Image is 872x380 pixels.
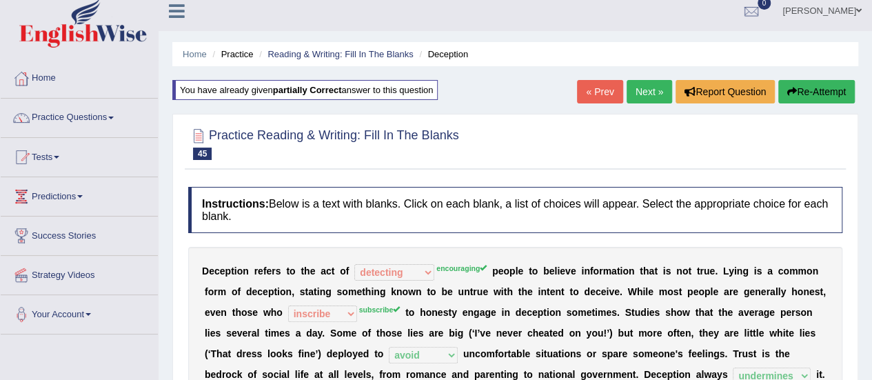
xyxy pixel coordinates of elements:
[188,126,459,160] h2: Practice Reading & Writing: Fill In The Blanks
[242,328,247,339] b: e
[1,177,158,212] a: Predictions
[549,266,555,277] b: e
[547,307,549,318] b: i
[214,286,217,297] b: r
[405,307,409,318] b: t
[778,286,781,297] b: l
[214,266,220,277] b: c
[317,286,320,297] b: i
[263,266,267,277] b: f
[247,328,251,339] b: r
[308,286,314,297] b: a
[254,266,258,277] b: r
[733,286,738,297] b: e
[599,266,602,277] b: r
[427,286,430,297] b: t
[509,266,516,277] b: p
[812,266,818,277] b: n
[578,307,586,318] b: m
[448,307,452,318] b: t
[676,307,682,318] b: o
[606,286,609,297] b: i
[246,286,252,297] b: d
[798,266,806,277] b: m
[573,286,579,297] b: o
[571,307,578,318] b: o
[346,266,349,277] b: f
[1,138,158,172] a: Tests
[521,286,527,297] b: h
[274,286,277,297] b: t
[659,286,667,297] b: m
[640,266,643,277] b: t
[209,48,253,61] li: Practice
[252,328,257,339] b: a
[584,266,590,277] b: n
[795,307,800,318] b: s
[754,307,758,318] b: r
[584,286,590,297] b: d
[744,307,749,318] b: v
[527,307,532,318] b: c
[202,198,269,210] b: Instructions:
[285,286,292,297] b: n
[232,286,238,297] b: o
[402,286,408,297] b: o
[565,266,571,277] b: v
[581,266,584,277] b: i
[620,266,622,277] b: i
[590,286,596,297] b: e
[280,286,286,297] b: o
[263,286,268,297] b: e
[560,266,565,277] b: e
[547,286,550,297] b: t
[263,307,271,318] b: w
[420,307,426,318] b: h
[678,286,682,297] b: t
[698,307,704,318] b: h
[758,307,764,318] b: a
[183,49,207,59] a: Home
[443,307,448,318] b: s
[527,286,533,297] b: e
[595,307,598,318] b: i
[609,286,614,297] b: v
[611,307,617,318] b: s
[698,286,704,297] b: o
[718,307,722,318] b: t
[786,307,791,318] b: e
[356,286,362,297] b: e
[682,307,690,318] b: w
[359,306,400,314] sup: subscribe
[780,307,787,318] b: p
[492,266,498,277] b: p
[554,266,557,277] b: l
[276,307,283,318] b: o
[671,307,677,318] b: h
[688,266,691,277] b: t
[1,256,158,290] a: Strategy Videos
[540,286,547,297] b: n
[766,286,769,297] b: r
[625,307,631,318] b: S
[464,286,470,297] b: n
[272,266,275,277] b: r
[498,266,504,277] b: e
[218,286,226,297] b: m
[697,266,700,277] b: t
[538,286,540,297] b: i
[485,307,491,318] b: g
[631,307,635,318] b: t
[696,307,699,318] b: t
[775,286,778,297] b: l
[518,266,523,277] b: e
[231,266,234,277] b: t
[673,286,679,297] b: s
[620,286,622,297] b: .
[617,266,620,277] b: t
[737,266,743,277] b: n
[1,99,158,133] a: Practice Questions
[749,286,755,297] b: e
[738,307,744,318] b: a
[734,266,737,277] b: i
